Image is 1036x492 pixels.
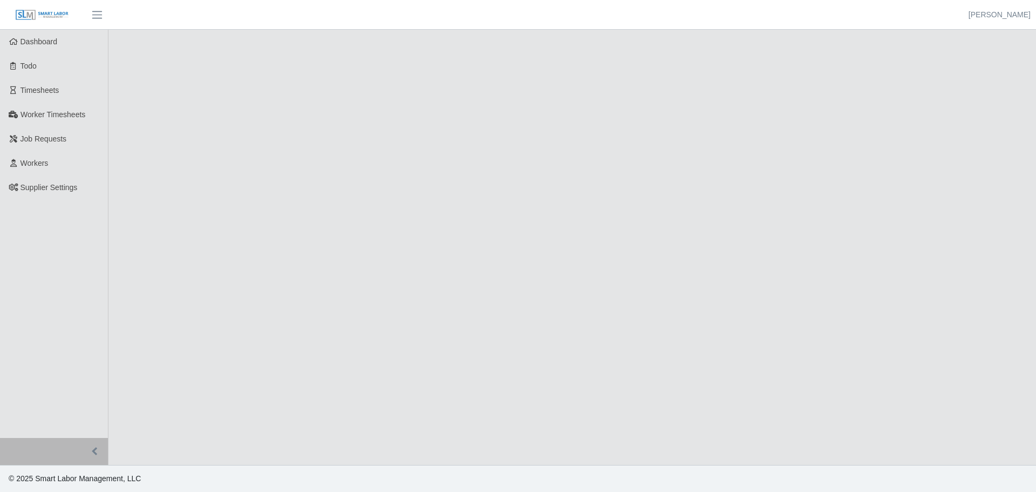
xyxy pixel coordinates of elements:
[21,134,67,143] span: Job Requests
[21,62,37,70] span: Todo
[15,9,69,21] img: SLM Logo
[21,159,49,167] span: Workers
[21,110,85,119] span: Worker Timesheets
[21,37,58,46] span: Dashboard
[21,86,59,95] span: Timesheets
[969,9,1031,21] a: [PERSON_NAME]
[9,474,141,483] span: © 2025 Smart Labor Management, LLC
[21,183,78,192] span: Supplier Settings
